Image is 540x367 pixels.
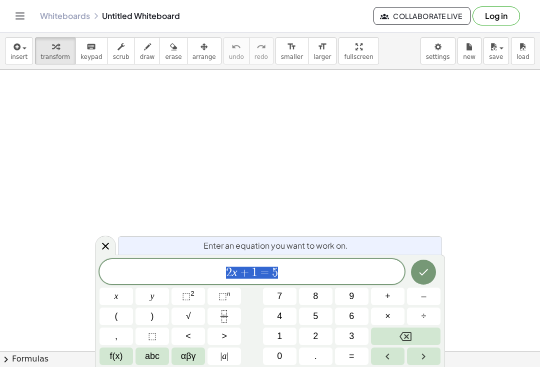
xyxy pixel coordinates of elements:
button: format_sizesmaller [275,37,308,64]
button: settings [420,37,455,64]
span: x [114,290,118,303]
span: √ [186,310,191,323]
button: save [483,37,509,64]
a: Whiteboards [40,11,90,21]
button: . [299,348,332,365]
button: Greek alphabet [171,348,205,365]
button: transform [35,37,75,64]
button: Square root [171,308,205,325]
span: save [489,53,503,60]
span: a [220,350,228,363]
button: ) [135,308,169,325]
i: keyboard [86,41,96,53]
span: draw [140,53,155,60]
span: insert [10,53,27,60]
button: Greater than [207,328,241,345]
span: keypad [80,53,102,60]
button: Alphabet [135,348,169,365]
span: arrange [192,53,216,60]
button: Placeholder [135,328,169,345]
sup: 2 [190,290,194,297]
i: redo [256,41,266,53]
button: y [135,288,169,305]
span: ) [151,310,154,323]
span: ⬚ [218,291,227,301]
button: 8 [299,288,332,305]
button: insert [5,37,33,64]
button: Superscript [207,288,241,305]
span: fullscreen [344,53,373,60]
span: = [257,267,272,279]
button: 6 [335,308,368,325]
span: 0 [277,350,282,363]
i: undo [231,41,241,53]
span: | [226,351,228,361]
span: load [516,53,529,60]
button: 0 [263,348,296,365]
span: 9 [349,290,354,303]
span: 4 [277,310,282,323]
i: format_size [287,41,296,53]
span: smaller [281,53,303,60]
button: Collaborate Live [373,7,470,25]
sup: n [227,290,230,297]
span: ⬚ [182,291,190,301]
span: < [185,330,191,343]
button: Fraction [207,308,241,325]
button: Absolute value [207,348,241,365]
span: ⬚ [148,330,156,343]
button: Plus [371,288,404,305]
span: 7 [277,290,282,303]
span: – [421,290,426,303]
button: 7 [263,288,296,305]
button: 1 [263,328,296,345]
button: ( [99,308,133,325]
button: Left arrow [371,348,404,365]
span: y [150,290,154,303]
button: format_sizelarger [308,37,336,64]
span: ÷ [421,310,426,323]
span: undo [229,53,244,60]
span: | [220,351,222,361]
span: , [115,330,117,343]
span: 2 [226,267,232,279]
span: redo [254,53,268,60]
span: Enter an equation you want to work on. [203,240,348,252]
button: Less than [171,328,205,345]
button: Right arrow [407,348,440,365]
span: 1 [277,330,282,343]
button: draw [134,37,160,64]
button: redoredo [249,37,273,64]
button: , [99,328,133,345]
button: Divide [407,308,440,325]
button: Log in [472,6,520,25]
button: erase [159,37,187,64]
span: erase [165,53,181,60]
span: 1 [251,267,257,279]
button: new [457,37,481,64]
button: 4 [263,308,296,325]
button: 3 [335,328,368,345]
span: = [349,350,354,363]
button: Minus [407,288,440,305]
span: × [385,310,390,323]
var: x [232,266,237,279]
span: 3 [349,330,354,343]
span: Collaborate Live [382,11,462,20]
button: 5 [299,308,332,325]
button: fullscreen [338,37,378,64]
button: 9 [335,288,368,305]
span: 5 [313,310,318,323]
button: 2 [299,328,332,345]
i: format_size [317,41,327,53]
span: f(x) [110,350,123,363]
button: Functions [99,348,133,365]
span: settings [426,53,450,60]
span: αβγ [181,350,196,363]
span: larger [313,53,331,60]
button: keyboardkeypad [75,37,108,64]
button: Equals [335,348,368,365]
span: + [237,267,252,279]
button: undoundo [223,37,249,64]
span: abc [145,350,159,363]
